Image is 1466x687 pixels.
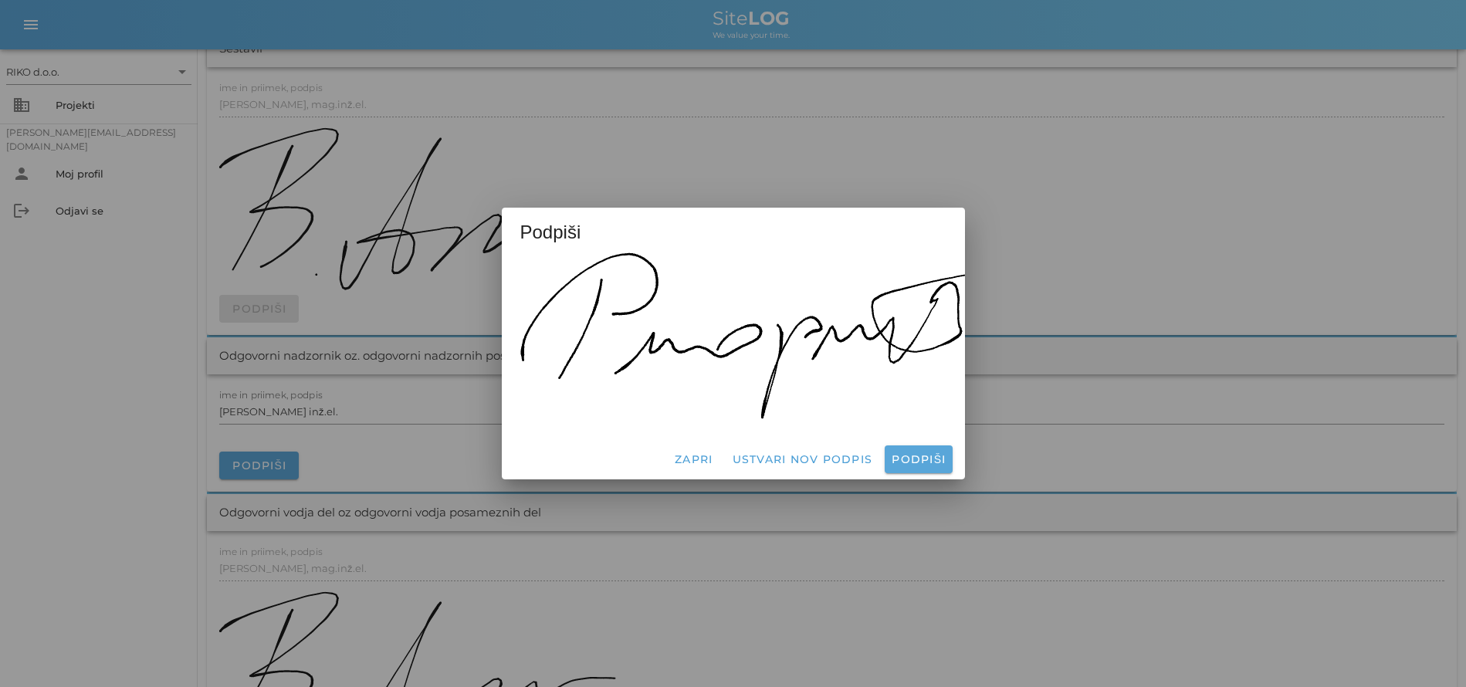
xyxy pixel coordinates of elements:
button: Ustvari nov podpis [725,445,879,473]
iframe: Chat Widget [1245,520,1466,687]
span: Podpiši [520,220,581,245]
span: Ustvari nov podpis [731,452,872,466]
img: 4ieYIAAAAGSURBVAMAF2ZWeIXJsAYAAAAASUVORK5CYII= [520,252,991,419]
span: Podpiši [891,452,946,466]
button: Podpiši [885,445,952,473]
div: Pripomoček za klepet [1245,520,1466,687]
span: Zapri [674,452,713,466]
button: Zapri [668,445,719,473]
